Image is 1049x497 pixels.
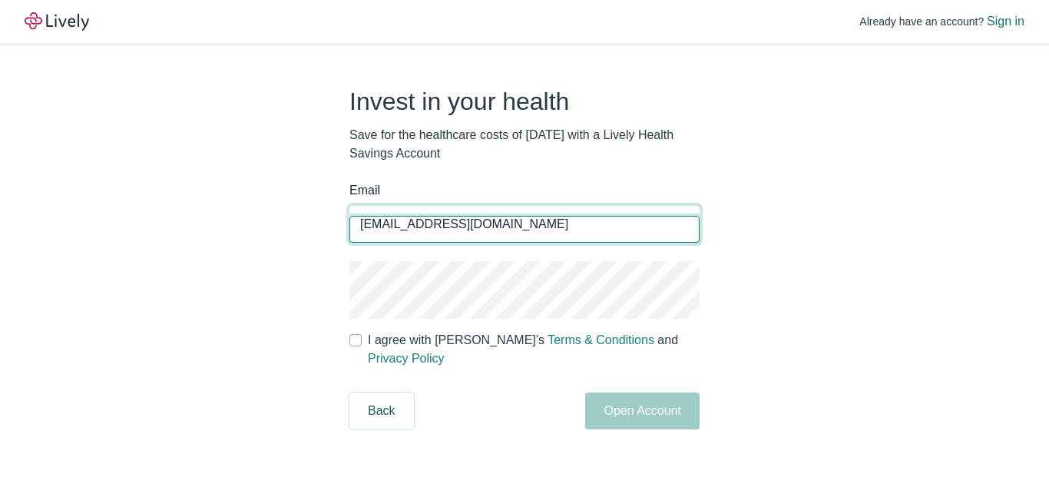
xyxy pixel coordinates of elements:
img: Lively [25,12,89,31]
a: LivelyLively [25,12,89,31]
span: I agree with [PERSON_NAME]’s and [368,331,700,368]
div: Already have an account? [859,12,1024,31]
a: Terms & Conditions [548,333,654,346]
a: Sign in [987,12,1024,31]
p: Save for the healthcare costs of [DATE] with a Lively Health Savings Account [349,126,700,163]
button: Back [349,393,414,429]
a: Privacy Policy [368,352,445,365]
h2: Invest in your health [349,83,700,120]
label: Email [349,181,380,200]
